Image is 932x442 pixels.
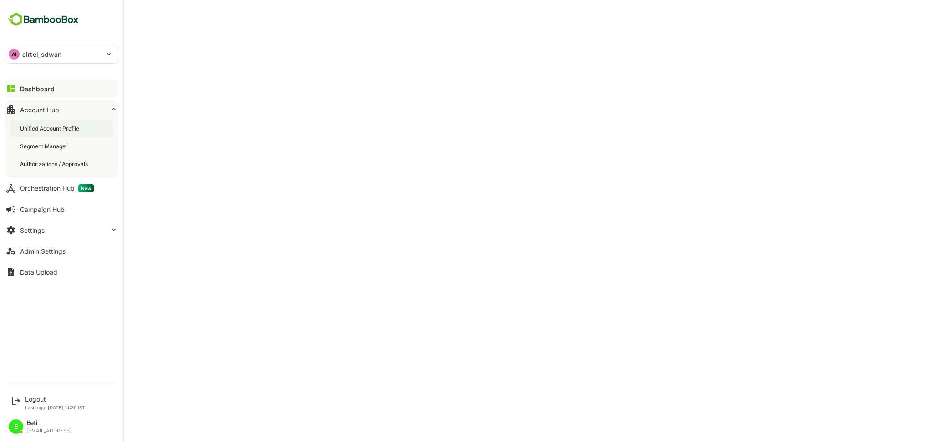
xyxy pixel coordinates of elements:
span: New [78,184,94,192]
div: Segment Manager [20,142,70,150]
div: Unified Account Profile [20,125,81,132]
div: AIairtel_sdwan [5,45,118,63]
div: Orchestration Hub [20,184,94,192]
div: Authorizations / Approvals [20,160,90,168]
button: Data Upload [5,263,118,281]
button: Orchestration HubNew [5,179,118,197]
div: AI [9,49,20,60]
div: Settings [20,226,45,234]
button: Dashboard [5,80,118,98]
div: Eeti [26,419,71,427]
p: Last login: [DATE] 14:36 IST [25,405,85,410]
button: Admin Settings [5,242,118,260]
img: BambooboxFullLogoMark.5f36c76dfaba33ec1ec1367b70bb1252.svg [5,11,81,28]
button: Campaign Hub [5,200,118,218]
button: Account Hub [5,100,118,119]
div: Data Upload [20,268,57,276]
div: Logout [25,395,85,403]
div: Campaign Hub [20,206,65,213]
div: E [9,419,23,434]
p: airtel_sdwan [22,50,62,59]
div: Admin Settings [20,247,66,255]
div: Account Hub [20,106,59,114]
button: Settings [5,221,118,239]
div: [EMAIL_ADDRESS] [26,428,71,434]
div: Dashboard [20,85,55,93]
